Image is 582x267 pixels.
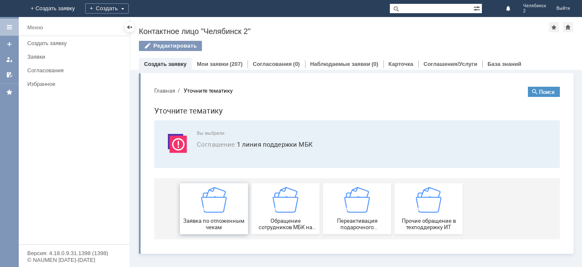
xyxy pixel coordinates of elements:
div: © NAUMEN [DATE]-[DATE] [27,257,121,263]
div: Версия: 4.18.0.9.31.1398 (1398) [27,250,121,256]
a: Заявки [24,50,128,63]
div: (207) [230,61,242,67]
div: (0) [293,61,300,67]
img: getfafe0041f1c547558d014b707d1d9f05 [54,107,79,133]
div: Контактное лицо "Челябинск 2" [139,27,549,36]
img: getfafe0041f1c547558d014b707d1d9f05 [197,107,222,133]
a: База знаний [487,61,521,67]
span: Расширенный поиск [473,4,482,12]
button: Главная [7,7,28,14]
a: Мои согласования [3,68,16,82]
a: Мои заявки [3,53,16,66]
a: Прочие обращение в техподдержку ИТ [247,103,315,154]
span: Обращение сотрудников МБК на недоступность тех. поддержки [107,138,170,151]
div: Создать заявку [27,40,124,46]
div: Скрыть меню [124,22,135,32]
span: Заявка по отложенным чекам [35,138,98,151]
div: Сделать домашней страницей [563,22,573,32]
a: Создать заявку [3,37,16,51]
span: Вы выбрали: [49,51,402,56]
a: Соглашения/Услуги [424,61,477,67]
div: Уточните тематику [36,8,85,14]
span: 2 [523,9,546,14]
img: svg%3E [17,51,43,76]
h1: Уточните тематику [7,25,412,37]
span: Челябинск [523,3,546,9]
a: Согласования [24,64,128,77]
button: Обращение сотрудников МБК на недоступность тех. поддержки [104,103,172,154]
a: Мои заявки [197,61,228,67]
div: (0) [372,61,378,67]
div: Избранное [27,81,115,87]
button: Поиск [380,7,412,17]
div: Меню [27,23,43,33]
span: Соглашение : [49,60,89,68]
a: Наблюдаемые заявки [310,61,370,67]
a: Согласования [253,61,292,67]
span: Прочие обращение в техподдержку ИТ [250,138,313,151]
div: Согласования [27,67,124,74]
a: Переактивация подарочного сертификата [176,103,244,154]
a: Создать заявку [144,61,187,67]
div: Заявки [27,54,124,60]
span: Переактивация подарочного сертификата [178,138,241,151]
div: Создать [85,3,129,14]
img: getfafe0041f1c547558d014b707d1d9f05 [125,107,151,133]
button: Заявка по отложенным чекам [32,103,101,154]
span: 1 линия поддержки МБК [49,60,402,69]
div: Добавить в избранное [549,22,559,32]
a: Карточка [389,61,413,67]
a: Создать заявку [24,37,128,50]
img: getfafe0041f1c547558d014b707d1d9f05 [268,107,294,133]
